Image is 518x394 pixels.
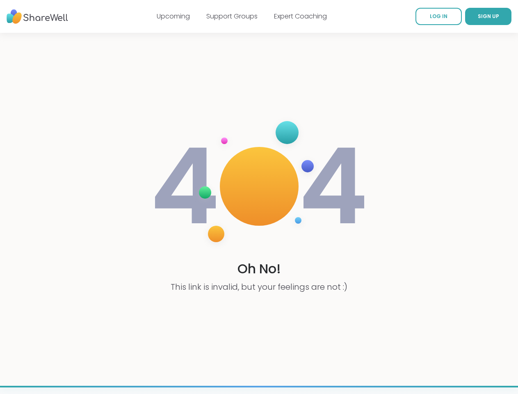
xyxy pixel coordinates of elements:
[7,5,68,28] img: ShareWell Nav Logo
[478,13,499,20] span: SIGN UP
[430,13,447,20] span: LOG IN
[150,113,368,260] img: 404
[206,11,258,21] a: Support Groups
[237,260,281,278] h1: Oh No!
[157,11,190,21] a: Upcoming
[465,8,511,25] a: SIGN UP
[274,11,327,21] a: Expert Coaching
[171,281,347,293] p: This link is invalid, but your feelings are not :)
[415,8,462,25] a: LOG IN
